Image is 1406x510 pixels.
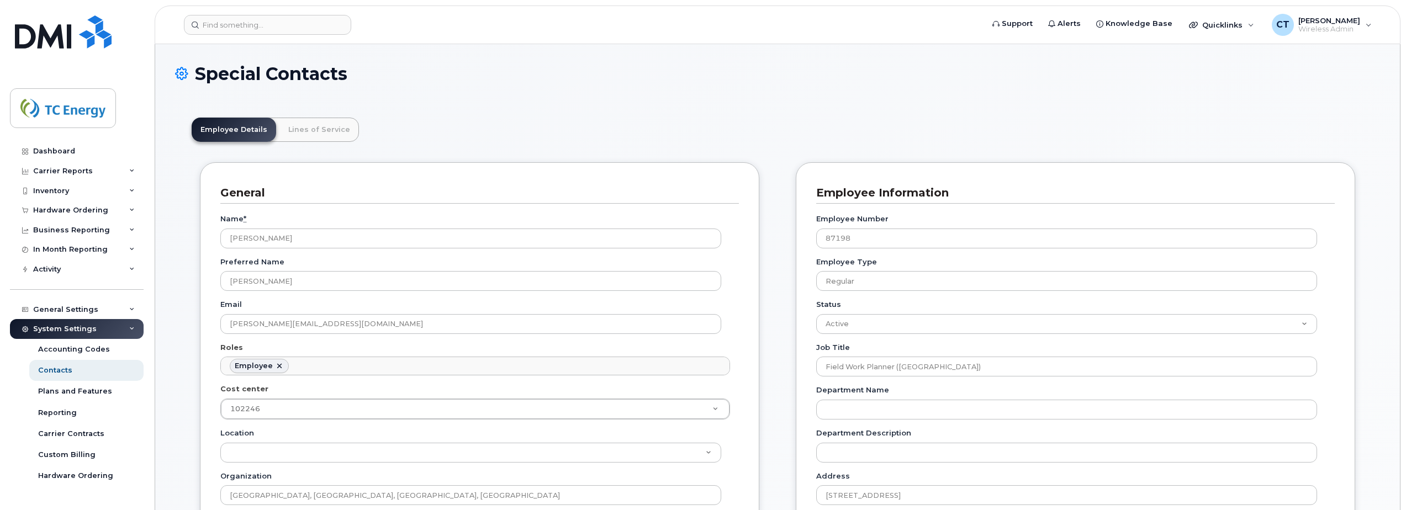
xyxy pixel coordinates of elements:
[244,214,246,223] abbr: required
[816,342,850,353] label: Job Title
[192,118,276,142] a: Employee Details
[816,428,911,438] label: Department Description
[220,428,254,438] label: Location
[221,399,730,419] a: 102246
[816,471,850,481] label: Address
[816,185,1326,200] h3: Employee Information
[816,214,889,224] label: Employee Number
[175,64,1380,83] h1: Special Contacts
[235,362,273,370] div: Employee
[220,214,246,224] label: Name
[220,299,242,310] label: Email
[279,118,359,142] a: Lines of Service
[816,299,841,310] label: Status
[230,405,260,413] span: 102246
[220,384,268,394] label: Cost center
[816,257,877,267] label: Employee Type
[220,342,243,353] label: Roles
[816,385,889,395] label: Department Name
[220,471,272,481] label: Organization
[220,257,284,267] label: Preferred Name
[220,185,731,200] h3: General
